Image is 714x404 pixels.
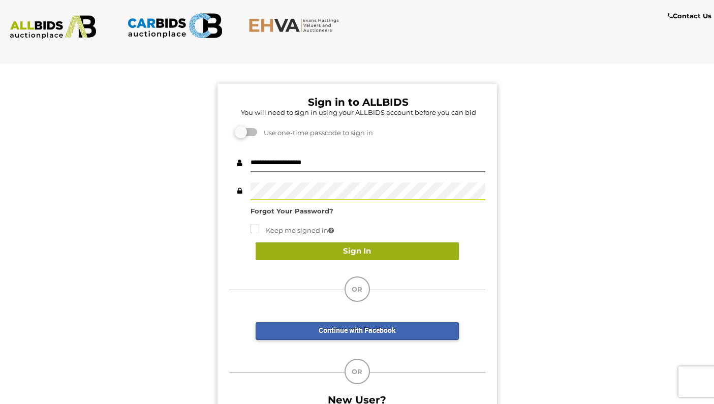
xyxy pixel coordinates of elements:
[668,12,711,20] b: Contact Us
[256,322,459,340] a: Continue with Facebook
[345,276,370,302] div: OR
[251,225,334,236] label: Keep me signed in
[308,96,409,108] b: Sign in to ALLBIDS
[5,15,101,39] img: ALLBIDS.com.au
[232,109,485,116] h5: You will need to sign in using your ALLBIDS account before you can bid
[668,10,714,22] a: Contact Us
[249,18,344,33] img: EHVA.com.au
[345,359,370,384] div: OR
[259,129,373,137] span: Use one-time passcode to sign in
[127,10,223,41] img: CARBIDS.com.au
[256,242,459,260] button: Sign In
[251,207,333,215] a: Forgot Your Password?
